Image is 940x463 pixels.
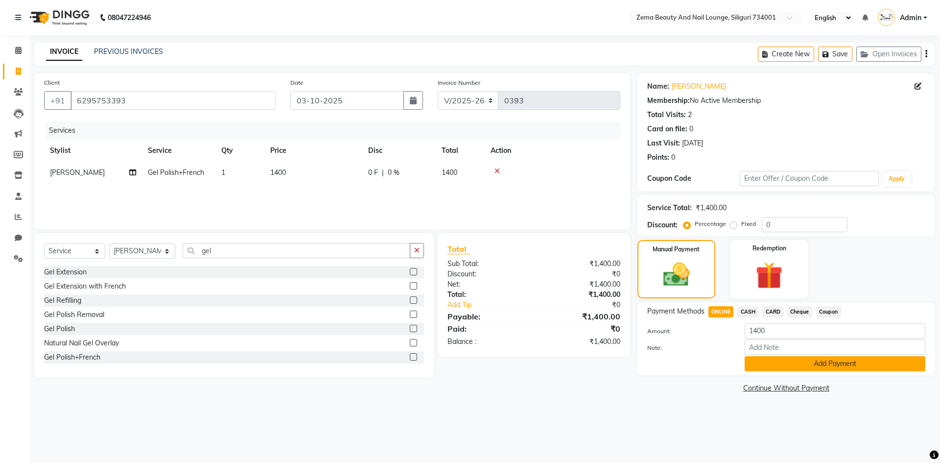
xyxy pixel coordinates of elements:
[762,306,783,317] span: CARD
[264,140,362,162] th: Price
[438,78,480,87] label: Invoice Number
[758,47,814,62] button: Create New
[382,168,384,178] span: |
[745,356,925,371] button: Add Payment
[221,168,225,177] span: 1
[647,138,680,148] div: Last Visit:
[647,124,687,134] div: Card on file:
[647,173,740,184] div: Coupon Code
[44,78,60,87] label: Client
[442,168,457,177] span: 1400
[44,267,87,277] div: Gel Extension
[368,168,378,178] span: 0 F
[440,279,534,290] div: Net:
[640,327,737,336] label: Amount:
[639,383,933,393] a: Continue Without Payment
[44,324,75,334] div: Gel Polish
[290,78,304,87] label: Date
[878,9,895,26] img: Admin
[440,269,534,279] div: Discount:
[696,203,727,213] div: ₹1,400.00
[655,260,698,290] img: _cash.svg
[440,259,534,269] div: Sub Total:
[647,96,925,106] div: No Active Membership
[270,168,286,177] span: 1400
[745,340,925,355] input: Add Note
[740,171,879,186] input: Enter Offer / Coupon Code
[653,245,700,254] label: Manual Payment
[534,269,627,279] div: ₹0
[362,140,436,162] th: Disc
[647,152,669,163] div: Points:
[534,323,627,335] div: ₹0
[94,47,163,56] a: PREVIOUS INVOICES
[816,306,841,317] span: Coupon
[44,352,100,363] div: Gel Polish+French
[44,310,104,320] div: Gel Polish Removal
[440,311,534,322] div: Payable:
[44,295,81,306] div: Gel Refilling
[752,244,786,253] label: Redemption
[708,306,734,317] span: ONLINE
[647,306,705,317] span: Payment Methods
[682,138,703,148] div: [DATE]
[883,171,911,186] button: Apply
[534,279,627,290] div: ₹1,400.00
[70,91,276,110] input: Search by Name/Mobile/Email/Code
[25,4,92,31] img: logo
[534,311,627,322] div: ₹1,400.00
[44,338,119,348] div: Natural Nail Gel Overlay
[50,168,105,177] span: [PERSON_NAME]
[440,290,534,300] div: Total:
[737,306,758,317] span: CASH
[900,13,921,23] span: Admin
[108,4,151,31] b: 08047224946
[747,259,791,292] img: _gift.svg
[671,152,675,163] div: 0
[534,337,627,347] div: ₹1,400.00
[534,290,627,300] div: ₹1,400.00
[818,47,852,62] button: Save
[534,259,627,269] div: ₹1,400.00
[183,243,411,258] input: Search or Scan
[436,140,485,162] th: Total
[44,140,142,162] th: Stylist
[856,47,921,62] button: Open Invoices
[647,110,686,120] div: Total Visits:
[215,140,264,162] th: Qty
[440,300,549,310] a: Add Tip
[647,220,678,230] div: Discount:
[695,219,726,228] label: Percentage
[440,337,534,347] div: Balance :
[440,323,534,335] div: Paid:
[689,124,693,134] div: 0
[640,343,737,352] label: Note:
[46,43,82,61] a: INVOICE
[647,81,669,92] div: Name:
[44,281,126,292] div: Gel Extension with French
[741,219,756,228] label: Fixed
[45,122,628,140] div: Services
[447,244,470,254] span: Total
[142,140,215,162] th: Service
[787,306,812,317] span: Cheque
[549,300,627,310] div: ₹0
[671,81,726,92] a: [PERSON_NAME]
[688,110,692,120] div: 2
[148,168,204,177] span: Gel Polish+French
[745,323,925,339] input: Amount
[388,168,399,178] span: 0 %
[485,140,620,162] th: Action
[647,96,690,106] div: Membership:
[647,203,692,213] div: Service Total:
[44,91,71,110] button: +91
